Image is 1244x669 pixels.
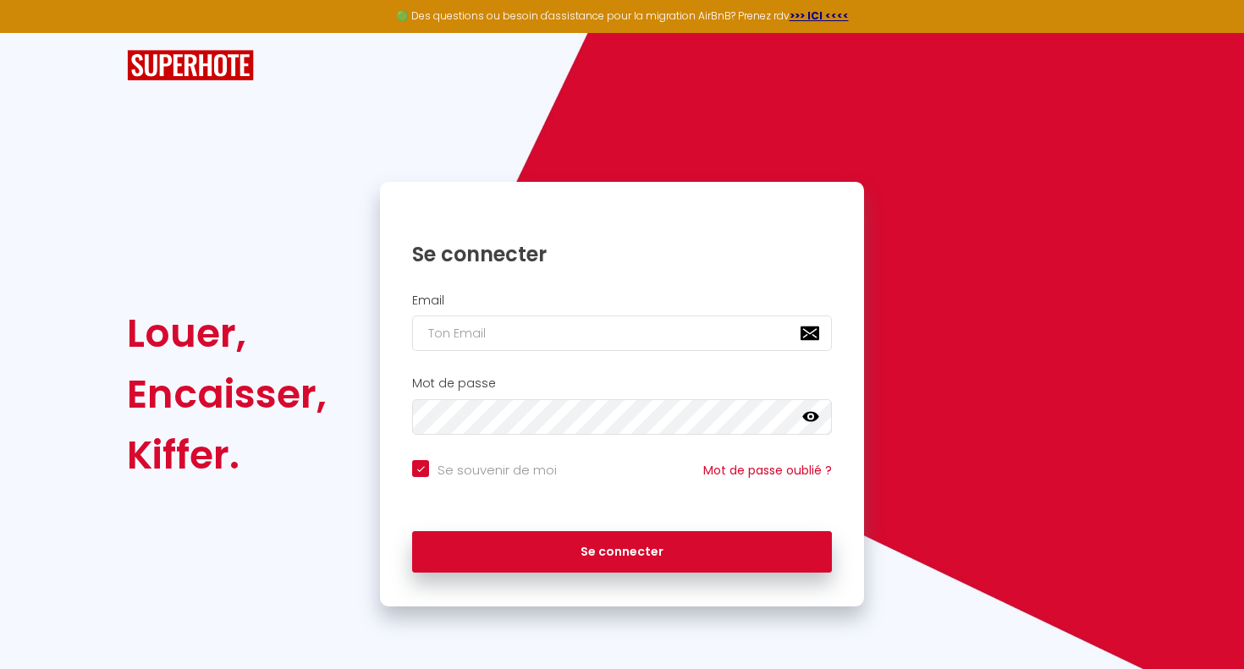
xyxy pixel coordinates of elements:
[790,8,849,23] a: >>> ICI <<<<
[412,315,832,351] input: Ton Email
[412,376,832,391] h2: Mot de passe
[412,531,832,573] button: Se connecter
[127,364,327,425] div: Encaisser,
[127,425,327,485] div: Kiffer.
[127,50,254,81] img: SuperHote logo
[412,241,832,267] h1: Se connecter
[127,303,327,364] div: Louer,
[703,462,832,479] a: Mot de passe oublié ?
[412,293,832,308] h2: Email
